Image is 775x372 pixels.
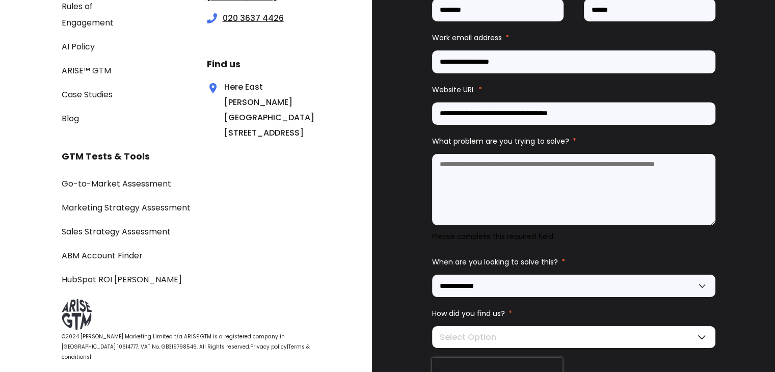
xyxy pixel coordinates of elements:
[207,57,324,72] h3: Find us
[62,274,182,285] a: HubSpot ROI [PERSON_NAME]
[62,299,92,330] img: ARISE GTM logo grey
[432,308,505,318] span: How did you find us?
[62,332,324,362] div: |
[432,232,555,242] label: Please complete this required field.
[62,343,310,361] a: Terms & conditions
[207,79,289,141] div: Here East [PERSON_NAME] [GEOGRAPHIC_DATA][STREET_ADDRESS]
[432,85,475,95] span: Website URL
[62,1,114,29] a: Rules of Engagement
[432,257,558,267] span: When are you looking to solve this?
[62,41,95,52] a: AI Policy
[62,65,111,76] a: ARISE™ GTM
[432,326,715,348] div: Select Option
[432,136,569,146] span: What problem are you trying to solve?
[250,343,287,351] a: Privacy policy
[223,12,284,24] a: 020 3637 4426
[287,343,288,351] span: |
[62,178,171,190] a: Go-to-Market Assessment
[62,175,324,287] div: Navigation Menu
[62,333,285,351] span: ©2024 [PERSON_NAME] Marketing Limited t/a ARISE GTM is a registered company in [GEOGRAPHIC_DATA] ...
[62,89,113,100] a: Case Studies
[62,149,324,164] h3: GTM Tests & Tools
[62,202,191,214] a: Marketing Strategy Assessment
[62,113,79,124] a: Blog
[432,33,502,43] span: Work email address
[62,226,171,237] a: Sales Strategy Assessment
[62,250,143,261] a: ABM Account Finder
